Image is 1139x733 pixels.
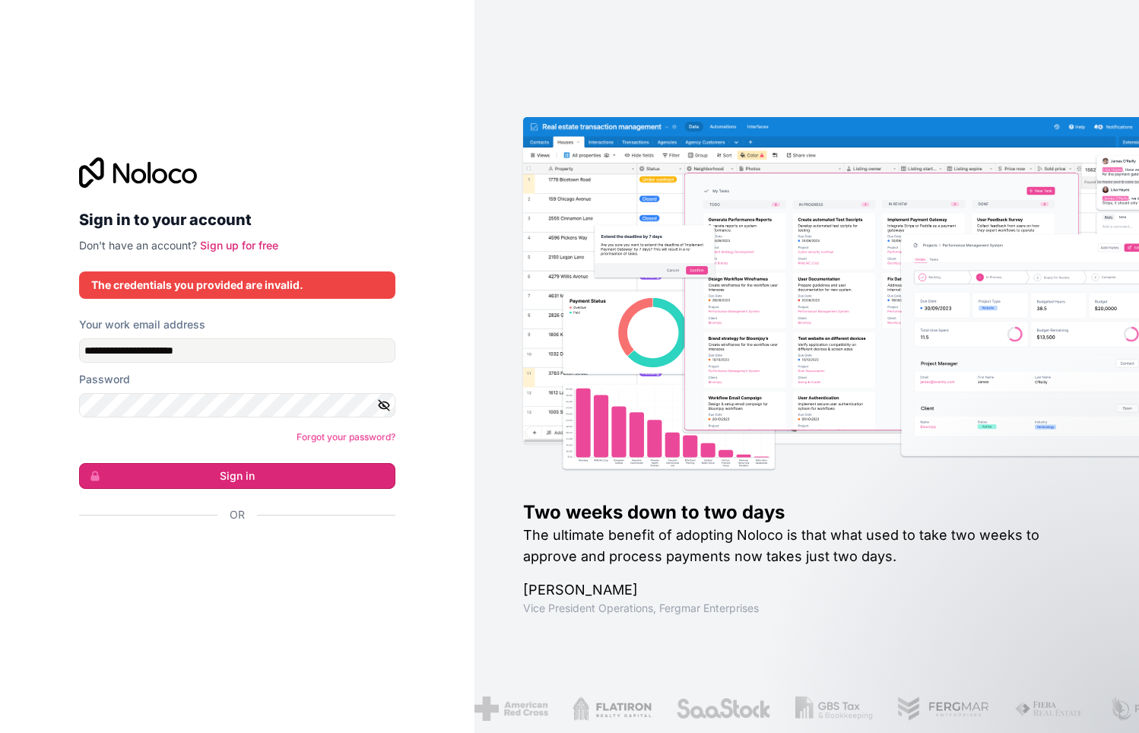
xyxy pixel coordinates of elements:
[676,697,772,721] img: /assets/saastock-C6Zbiodz.png
[523,601,1090,616] h1: Vice President Operations , Fergmar Enterprises
[474,697,548,721] img: /assets/american-red-cross-BAupjrZR.png
[79,317,205,332] label: Your work email address
[91,278,383,293] div: The credentials you provided are invalid.
[71,539,391,573] iframe: Sign in with Google Button
[79,206,395,233] h2: Sign in to your account
[523,579,1090,601] h1: [PERSON_NAME]
[297,431,395,443] a: Forgot your password?
[79,372,130,387] label: Password
[79,463,395,489] button: Sign in
[573,697,652,721] img: /assets/flatiron-C8eUkumj.png
[835,619,1139,725] iframe: Intercom notifications message
[523,525,1090,567] h2: The ultimate benefit of adopting Noloco is that what used to take two weeks to approve and proces...
[795,697,873,721] img: /assets/gbstax-C-GtDUiK.png
[200,239,278,252] a: Sign up for free
[79,338,395,363] input: Email address
[79,393,395,417] input: Password
[230,507,245,522] span: Or
[79,239,197,252] span: Don't have an account?
[523,500,1090,525] h1: Two weeks down to two days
